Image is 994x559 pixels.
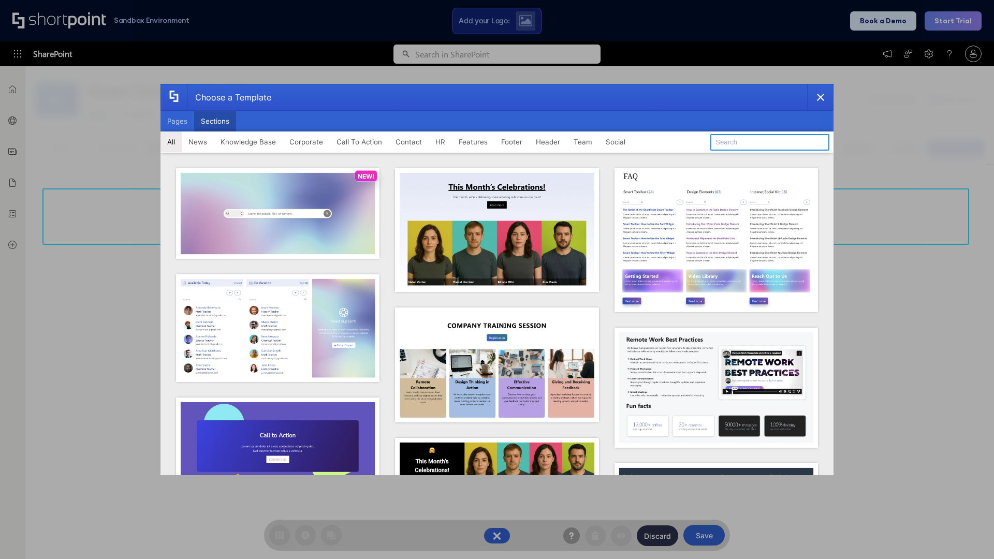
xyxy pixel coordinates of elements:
[283,131,330,152] button: Corporate
[429,131,452,152] button: HR
[182,131,214,152] button: News
[187,84,271,110] div: Choose a Template
[529,131,567,152] button: Header
[599,131,632,152] button: Social
[494,131,529,152] button: Footer
[160,84,834,475] div: template selector
[942,509,994,559] iframe: Chat Widget
[389,131,429,152] button: Contact
[452,131,494,152] button: Features
[194,111,236,131] button: Sections
[330,131,389,152] button: Call To Action
[358,172,374,180] p: NEW!
[160,131,182,152] button: All
[710,134,829,151] input: Search
[214,131,283,152] button: Knowledge Base
[567,131,599,152] button: Team
[160,111,194,131] button: Pages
